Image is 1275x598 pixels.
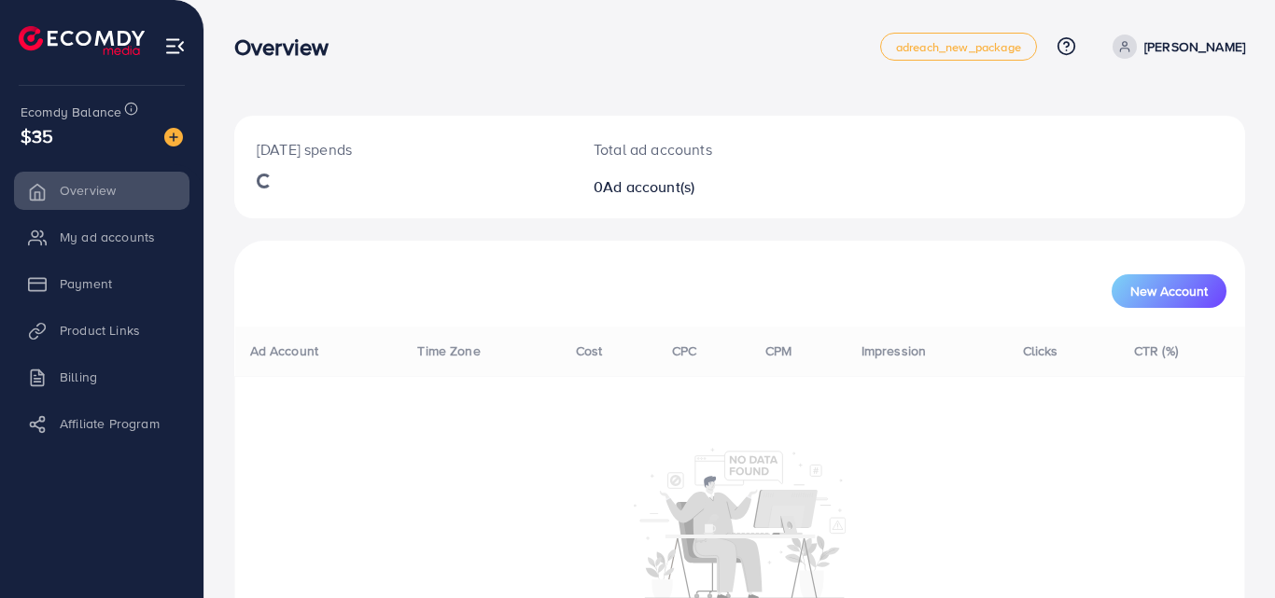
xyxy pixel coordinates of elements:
[164,35,186,57] img: menu
[21,122,53,149] span: $35
[594,138,802,160] p: Total ad accounts
[19,26,145,55] img: logo
[1112,274,1226,308] button: New Account
[234,34,343,61] h3: Overview
[896,41,1021,53] span: adreach_new_package
[164,128,183,146] img: image
[1130,285,1208,298] span: New Account
[880,33,1037,61] a: adreach_new_package
[594,178,802,196] h2: 0
[1105,35,1245,59] a: [PERSON_NAME]
[603,176,694,197] span: Ad account(s)
[21,103,121,121] span: Ecomdy Balance
[257,138,549,160] p: [DATE] spends
[1144,35,1245,58] p: [PERSON_NAME]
